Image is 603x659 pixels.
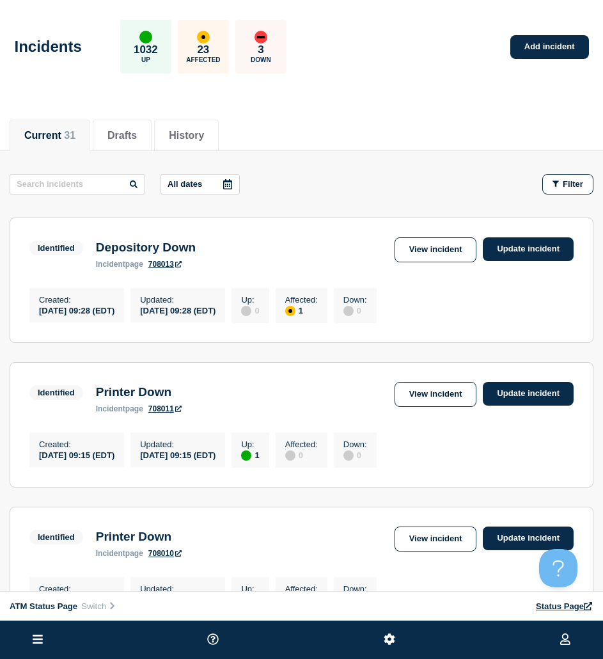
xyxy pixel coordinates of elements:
button: Drafts [107,130,137,141]
p: 23 [197,44,209,56]
h3: Printer Down [96,530,182,544]
div: [DATE] 09:28 (EDT) [140,305,215,315]
span: Filter [563,179,583,189]
span: ATM Status Page [10,601,77,611]
p: Created : [39,295,114,305]
div: [DATE] 09:15 (EDT) [39,449,114,460]
div: 1 [241,449,259,461]
button: All dates [161,174,240,195]
div: 0 [343,449,367,461]
span: 31 [64,130,75,141]
p: Up : [241,584,259,594]
div: disabled [285,450,295,461]
h1: Incidents [15,38,82,56]
span: incident [96,404,125,413]
div: up [241,450,251,461]
p: All dates [168,179,202,189]
p: page [96,404,143,413]
div: 0 [343,305,367,316]
div: 1 [285,305,318,316]
p: Down : [343,440,367,449]
a: Status Page [536,601,593,611]
p: Updated : [140,440,215,449]
p: Created : [39,440,114,449]
span: Identified [29,385,83,400]
span: incident [96,260,125,269]
p: Affected [186,56,220,63]
p: Updated : [140,295,215,305]
button: Current 31 [24,130,75,141]
div: disabled [343,306,354,316]
a: View incident [395,527,477,552]
a: 708011 [148,404,182,413]
div: disabled [241,306,251,316]
div: [DATE] 09:15 (EDT) [140,449,215,460]
span: Identified [29,530,83,544]
span: Identified [29,241,83,255]
p: Up : [241,295,259,305]
p: Down : [343,295,367,305]
p: Affected : [285,584,318,594]
a: Update incident [483,237,574,261]
a: View incident [395,382,477,407]
button: Switch [77,601,120,612]
h3: Depository Down [96,241,196,255]
p: Created : [39,584,114,594]
div: affected [197,31,210,44]
p: 1032 [134,44,158,56]
div: affected [285,306,295,316]
h3: Printer Down [96,385,182,399]
span: incident [96,549,125,558]
p: page [96,549,143,558]
div: disabled [343,450,354,461]
p: Down [251,56,271,63]
p: Up : [241,440,259,449]
p: Affected : [285,295,318,305]
p: Up [141,56,150,63]
p: Affected : [285,440,318,449]
input: Search incidents [10,174,145,195]
button: History [169,130,204,141]
button: Filter [542,174,593,195]
a: View incident [395,237,477,262]
div: [DATE] 09:28 (EDT) [39,305,114,315]
div: down [255,31,267,44]
a: Update incident [483,382,574,406]
div: 0 [241,305,259,316]
p: page [96,260,143,269]
p: 3 [258,44,263,56]
p: Down : [343,584,367,594]
a: 708010 [148,549,182,558]
div: 0 [285,449,318,461]
a: Add incident [510,35,589,59]
div: up [139,31,152,44]
p: Updated : [140,584,215,594]
iframe: Help Scout Beacon - Open [539,549,577,587]
a: 708013 [148,260,182,269]
a: Update incident [483,527,574,550]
